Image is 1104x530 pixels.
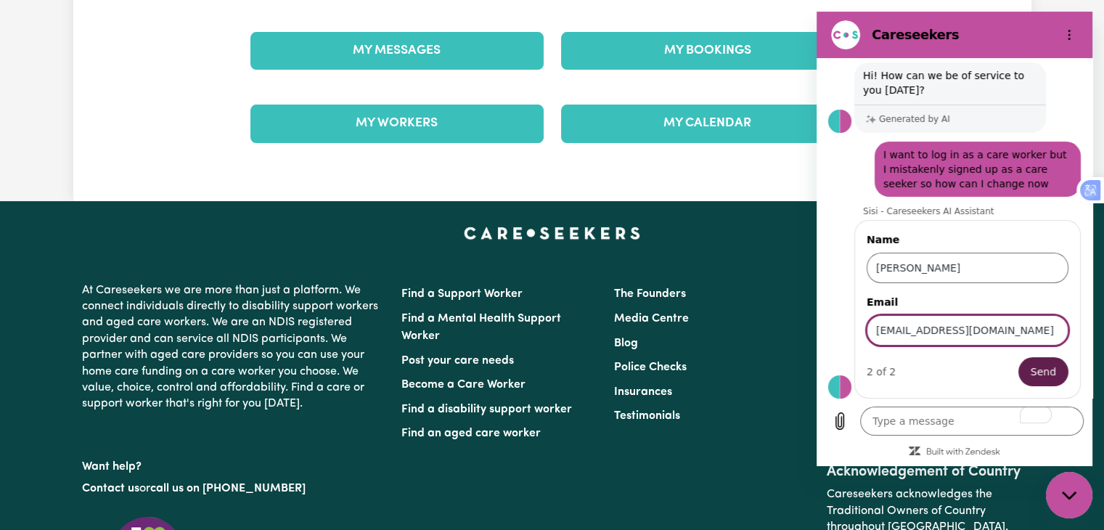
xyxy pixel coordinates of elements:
[401,428,541,439] a: Find an aged care worker
[561,32,854,70] a: My Bookings
[614,288,686,300] a: The Founders
[401,379,526,391] a: Become a Care Worker
[614,386,672,398] a: Insurances
[464,227,640,239] a: Careseekers home page
[561,105,854,142] a: My Calendar
[614,338,638,349] a: Blog
[614,362,687,373] a: Police Checks
[817,12,1092,466] iframe: To enrich screen reader interactions, please activate Accessibility in Grammarly extension settings
[401,313,561,342] a: Find a Mental Health Support Worker
[82,483,139,494] a: Contact us
[401,355,514,367] a: Post your care needs
[401,404,572,415] a: Find a disability support worker
[250,105,544,142] a: My Workers
[82,277,384,418] p: At Careseekers we are more than just a platform. We connect individuals directly to disability su...
[1046,472,1092,518] iframe: To enrich screen reader interactions, please activate Accessibility in Grammarly extension settings
[614,313,689,325] a: Media Centre
[150,483,306,494] a: call us on [PHONE_NUMBER]
[614,410,680,422] a: Testimonials
[401,288,523,300] a: Find a Support Worker
[82,475,384,502] p: or
[827,463,1022,481] h2: Acknowledgement of Country
[82,453,384,475] p: Want help?
[250,32,544,70] a: My Messages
